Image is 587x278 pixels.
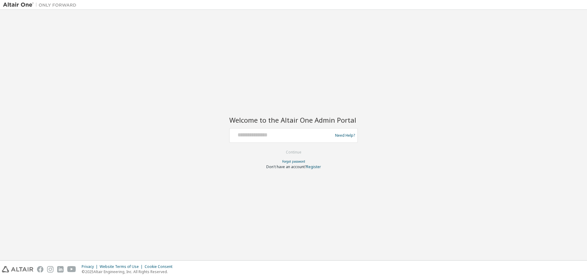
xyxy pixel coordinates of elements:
a: Register [306,164,321,169]
img: altair_logo.svg [2,266,33,273]
a: Need Help? [335,135,355,135]
img: facebook.svg [37,266,43,273]
p: © 2025 Altair Engineering, Inc. All Rights Reserved. [82,269,176,274]
img: Altair One [3,2,79,8]
img: instagram.svg [47,266,54,273]
a: Forgot password [282,159,305,164]
div: Cookie Consent [145,264,176,269]
div: Privacy [82,264,100,269]
span: Don't have an account? [266,164,306,169]
img: youtube.svg [67,266,76,273]
h2: Welcome to the Altair One Admin Portal [229,116,358,124]
div: Website Terms of Use [100,264,145,269]
img: linkedin.svg [57,266,64,273]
